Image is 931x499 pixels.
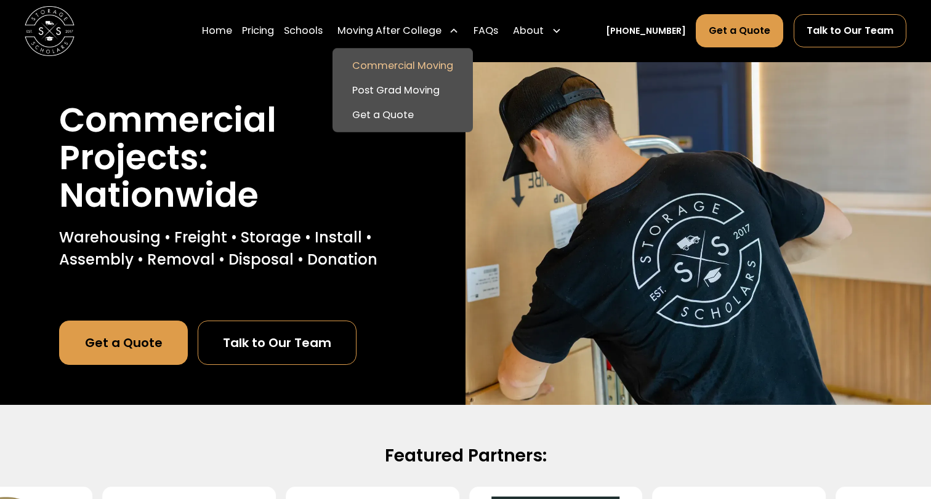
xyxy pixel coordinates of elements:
[606,25,686,38] a: [PHONE_NUMBER]
[332,14,464,48] div: Moving After College
[284,14,323,48] a: Schools
[508,14,566,48] div: About
[59,321,188,365] a: Get a Quote
[696,14,783,47] a: Get a Quote
[59,226,406,271] p: Warehousing • Freight • Storage • Install • Assembly • Removal • Disposal • Donation
[794,14,906,47] a: Talk to Our Team
[337,23,441,38] div: Moving After College
[337,54,468,78] a: Commercial Moving
[59,102,406,214] h1: Commercial Projects: Nationwide
[337,78,468,103] a: Post Grad Moving
[202,14,232,48] a: Home
[474,14,498,48] a: FAQs
[332,48,473,132] nav: Moving After College
[513,23,544,38] div: About
[337,103,468,127] a: Get a Quote
[465,62,931,405] img: Nationwide commercial project movers.
[242,14,274,48] a: Pricing
[69,444,862,467] h2: Featured Partners:
[25,6,75,56] img: Storage Scholars main logo
[198,321,357,365] a: Talk to Our Team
